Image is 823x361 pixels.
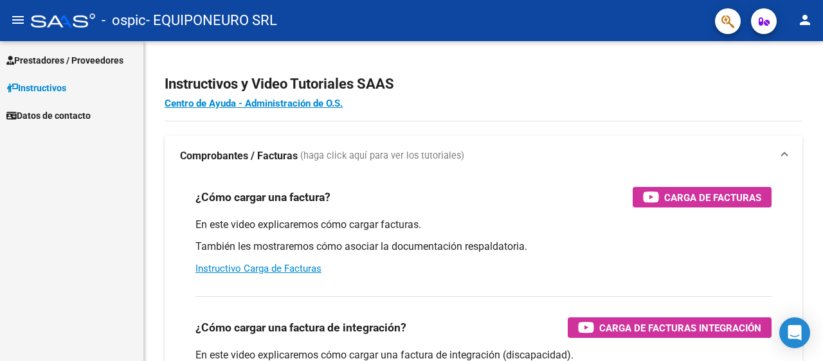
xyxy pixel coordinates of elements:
span: - ospic [102,6,146,35]
button: Carga de Facturas [633,187,772,207]
span: Datos de contacto [6,109,91,123]
mat-icon: person [797,12,813,28]
p: En este video explicaremos cómo cargar facturas. [195,218,772,232]
strong: Comprobantes / Facturas [180,149,298,163]
span: - EQUIPONEURO SRL [146,6,277,35]
span: (haga click aquí para ver los tutoriales) [300,149,464,163]
h3: ¿Cómo cargar una factura? [195,188,330,206]
span: Instructivos [6,81,66,95]
span: Prestadores / Proveedores [6,53,123,67]
span: Carga de Facturas [664,189,761,206]
mat-expansion-panel-header: Comprobantes / Facturas (haga click aquí para ver los tutoriales) [165,136,802,177]
div: Open Intercom Messenger [779,317,810,348]
button: Carga de Facturas Integración [568,317,772,338]
h2: Instructivos y Video Tutoriales SAAS [165,72,802,96]
p: También les mostraremos cómo asociar la documentación respaldatoria. [195,240,772,254]
a: Centro de Ayuda - Administración de O.S. [165,98,343,109]
mat-icon: menu [10,12,26,28]
span: Carga de Facturas Integración [599,320,761,336]
h3: ¿Cómo cargar una factura de integración? [195,319,406,337]
a: Instructivo Carga de Facturas [195,263,321,274]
